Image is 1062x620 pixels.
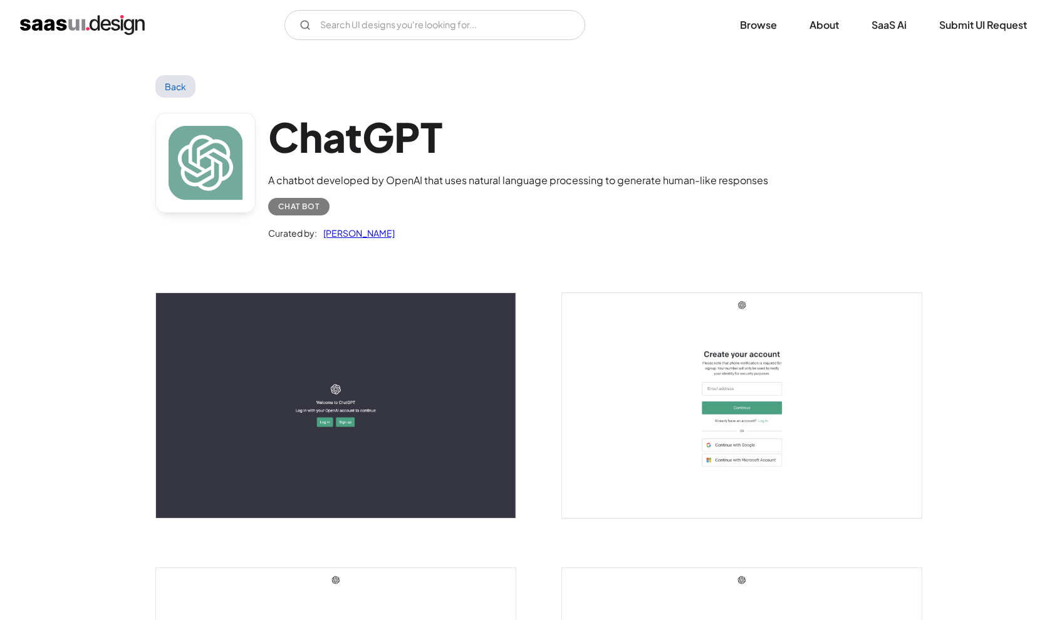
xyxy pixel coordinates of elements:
a: SaaS Ai [856,11,922,39]
div: Chat Bot [278,199,320,214]
a: [PERSON_NAME] [317,225,395,240]
input: Search UI designs you're looking for... [284,10,585,40]
a: open lightbox [156,293,516,518]
form: Email Form [284,10,585,40]
a: About [794,11,854,39]
img: 63f5dc0b27873b82585f5729_Sprig%20Switch%20to%20work%20email.png [562,293,922,518]
a: open lightbox [562,293,922,518]
a: home [20,15,145,35]
a: Browse [725,11,792,39]
h1: ChatGPT [268,113,768,161]
img: 63f5dbfb9fada3d60108227f_Chat%20GPT%20Signup%20Screen.png [156,293,516,518]
div: Curated by: [268,225,317,240]
a: Back [155,75,196,98]
a: Submit UI Request [924,11,1042,39]
div: A chatbot developed by OpenAI that uses natural language processing to generate human-like responses [268,173,768,188]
